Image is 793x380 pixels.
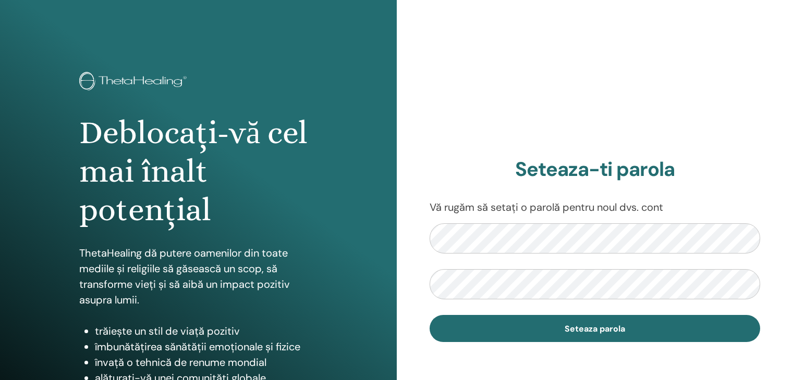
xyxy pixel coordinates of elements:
[79,245,318,308] p: ThetaHealing dă putere oamenilor din toate mediile și religiile să găsească un scop, să transform...
[430,315,761,342] button: Seteaza parola
[95,339,318,354] li: îmbunătățirea sănătății emoționale și fizice
[430,199,761,215] p: Vă rugăm să setați o parolă pentru noul dvs. cont
[79,113,318,230] h1: Deblocați-vă cel mai înalt potențial
[430,158,761,182] h2: Seteaza-ti parola
[95,354,318,370] li: învață o tehnică de renume mondial
[95,323,318,339] li: trăiește un stil de viață pozitiv
[565,323,625,334] span: Seteaza parola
